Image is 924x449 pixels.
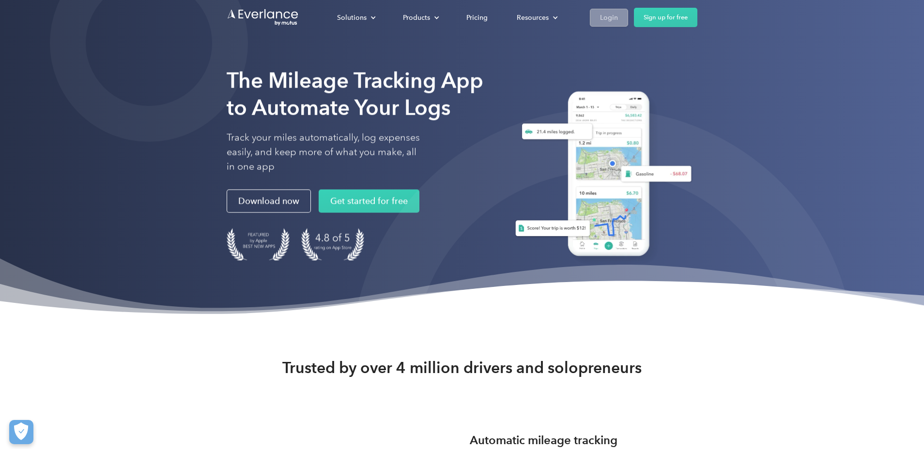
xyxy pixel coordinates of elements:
[227,131,420,174] p: Track your miles automatically, log expenses easily, and keep more of what you make, all in one app
[600,12,618,24] div: Login
[337,12,367,24] div: Solutions
[227,68,483,120] strong: The Mileage Tracking App to Automate Your Logs
[301,228,364,261] img: 4.9 out of 5 stars on the app store
[327,9,384,26] div: Solutions
[227,228,290,261] img: Badge for Featured by Apple Best New Apps
[590,9,628,27] a: Login
[403,12,430,24] div: Products
[470,432,617,449] h3: Automatic mileage tracking
[282,358,642,377] strong: Trusted by over 4 million drivers and solopreneurs
[319,190,419,213] a: Get started for free
[393,9,447,26] div: Products
[457,9,497,26] a: Pricing
[504,84,697,268] img: Everlance, mileage tracker app, expense tracking app
[227,8,299,27] a: Go to homepage
[9,420,33,444] button: Cookies Settings
[466,12,488,24] div: Pricing
[517,12,549,24] div: Resources
[634,8,697,27] a: Sign up for free
[507,9,566,26] div: Resources
[227,190,311,213] a: Download now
